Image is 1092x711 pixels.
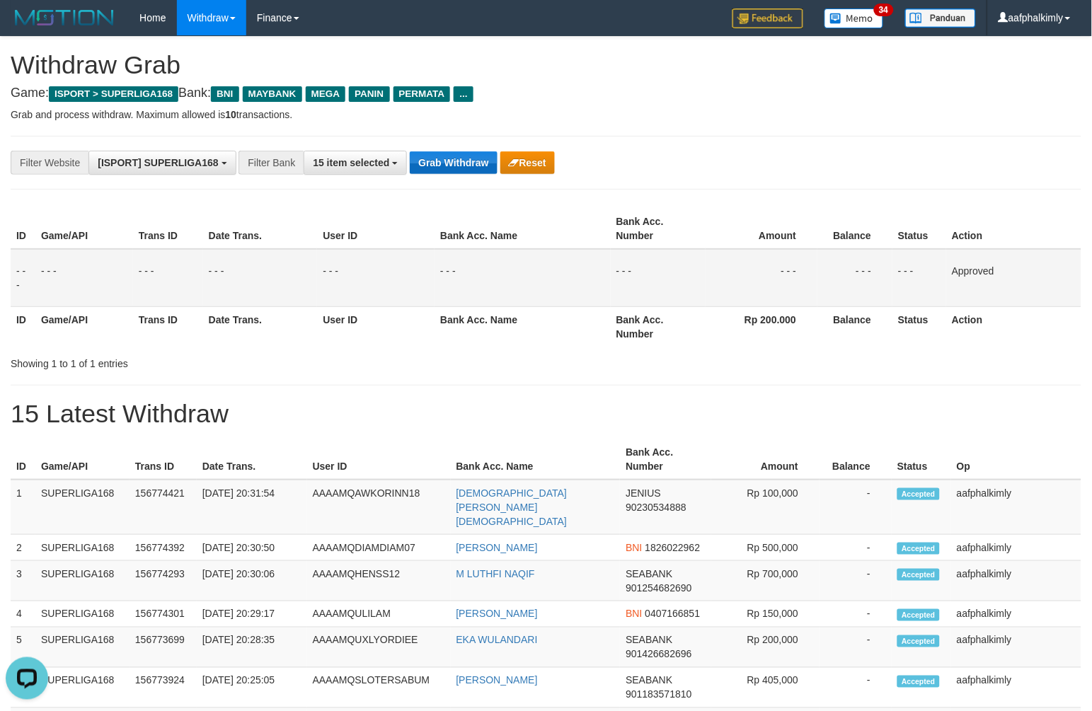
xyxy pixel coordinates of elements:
td: AAAAMQSLOTERSABUM [307,668,451,708]
td: [DATE] 20:30:06 [197,561,307,601]
td: aafphalkimly [951,628,1081,668]
td: Rp 100,000 [711,480,820,535]
img: Button%20Memo.svg [824,8,884,28]
td: [DATE] 20:28:35 [197,628,307,668]
th: Balance [817,306,892,347]
td: - - - [817,249,892,307]
span: 15 item selected [313,157,389,168]
td: - [820,535,892,561]
td: aafphalkimly [951,561,1081,601]
th: Game/API [35,439,130,480]
span: PERMATA [393,86,451,102]
td: 156774293 [130,561,197,601]
th: Trans ID [133,209,203,249]
th: Bank Acc. Name [451,439,621,480]
th: Trans ID [133,306,203,347]
td: - - - [435,249,611,307]
th: Bank Acc. Name [435,209,611,249]
th: User ID [317,306,435,347]
a: M LUTHFI NAQIF [456,568,535,579]
th: Balance [817,209,892,249]
td: SUPERLIGA168 [35,535,130,561]
span: PANIN [349,86,389,102]
td: [DATE] 20:29:17 [197,601,307,628]
td: 3 [11,561,35,601]
span: MAYBANK [243,86,302,102]
td: Rp 700,000 [711,561,820,601]
td: AAAAMQULILAM [307,601,451,628]
button: Reset [500,151,555,174]
th: Rp 200.000 [706,306,818,347]
span: SEABANK [626,635,672,646]
td: - [820,628,892,668]
span: ISPORT > SUPERLIGA168 [49,86,178,102]
td: - - - [317,249,435,307]
td: 2 [11,535,35,561]
th: Date Trans. [203,209,318,249]
td: AAAAMQAWKORINN18 [307,480,451,535]
td: [DATE] 20:31:54 [197,480,307,535]
th: Game/API [35,306,133,347]
th: User ID [317,209,435,249]
th: Amount [711,439,820,480]
td: SUPERLIGA168 [35,480,130,535]
span: Copy 901254682690 to clipboard [626,582,691,594]
span: Copy 901426682696 to clipboard [626,649,691,660]
th: Bank Acc. Number [611,306,706,347]
td: Rp 150,000 [711,601,820,628]
span: SEABANK [626,568,672,579]
td: - [820,601,892,628]
th: Amount [706,209,818,249]
span: BNI [626,608,642,620]
th: Status [892,306,946,347]
span: Accepted [897,488,940,500]
span: JENIUS [626,487,661,499]
td: Rp 405,000 [711,668,820,708]
th: Bank Acc. Name [435,306,611,347]
strong: 10 [225,109,236,120]
td: - - - [892,249,946,307]
span: 34 [874,4,893,16]
span: BNI [211,86,238,102]
th: Trans ID [130,439,197,480]
td: aafphalkimly [951,668,1081,708]
td: Approved [946,249,1081,307]
th: Date Trans. [197,439,307,480]
td: Rp 500,000 [711,535,820,561]
th: ID [11,209,35,249]
td: - [820,561,892,601]
span: Copy 0407166851 to clipboard [645,608,701,620]
td: 4 [11,601,35,628]
button: Open LiveChat chat widget [6,6,48,48]
span: Copy 901183571810 to clipboard [626,689,691,700]
span: MEGA [306,86,346,102]
span: Accepted [897,569,940,581]
div: Showing 1 to 1 of 1 entries [11,351,444,371]
td: AAAAMQUXLYORDIEE [307,628,451,668]
th: ID [11,306,35,347]
button: 15 item selected [304,151,407,175]
th: Date Trans. [203,306,318,347]
th: Status [892,439,951,480]
td: - - - [203,249,318,307]
td: AAAAMQHENSS12 [307,561,451,601]
td: - - - [611,249,706,307]
td: [DATE] 20:25:05 [197,668,307,708]
a: [DEMOGRAPHIC_DATA][PERSON_NAME][DEMOGRAPHIC_DATA] [456,487,568,527]
img: MOTION_logo.png [11,7,118,28]
td: - [820,668,892,708]
td: 156773699 [130,628,197,668]
th: Status [892,209,946,249]
td: - - - [133,249,203,307]
a: [PERSON_NAME] [456,608,538,620]
td: SUPERLIGA168 [35,561,130,601]
th: Bank Acc. Number [620,439,711,480]
span: Copy 90230534888 to clipboard [626,502,686,513]
th: User ID [307,439,451,480]
h1: 15 Latest Withdraw [11,400,1081,428]
span: Accepted [897,543,940,555]
h4: Game: Bank: [11,86,1081,100]
a: [PERSON_NAME] [456,675,538,686]
div: Filter Website [11,151,88,175]
button: Grab Withdraw [410,151,497,174]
